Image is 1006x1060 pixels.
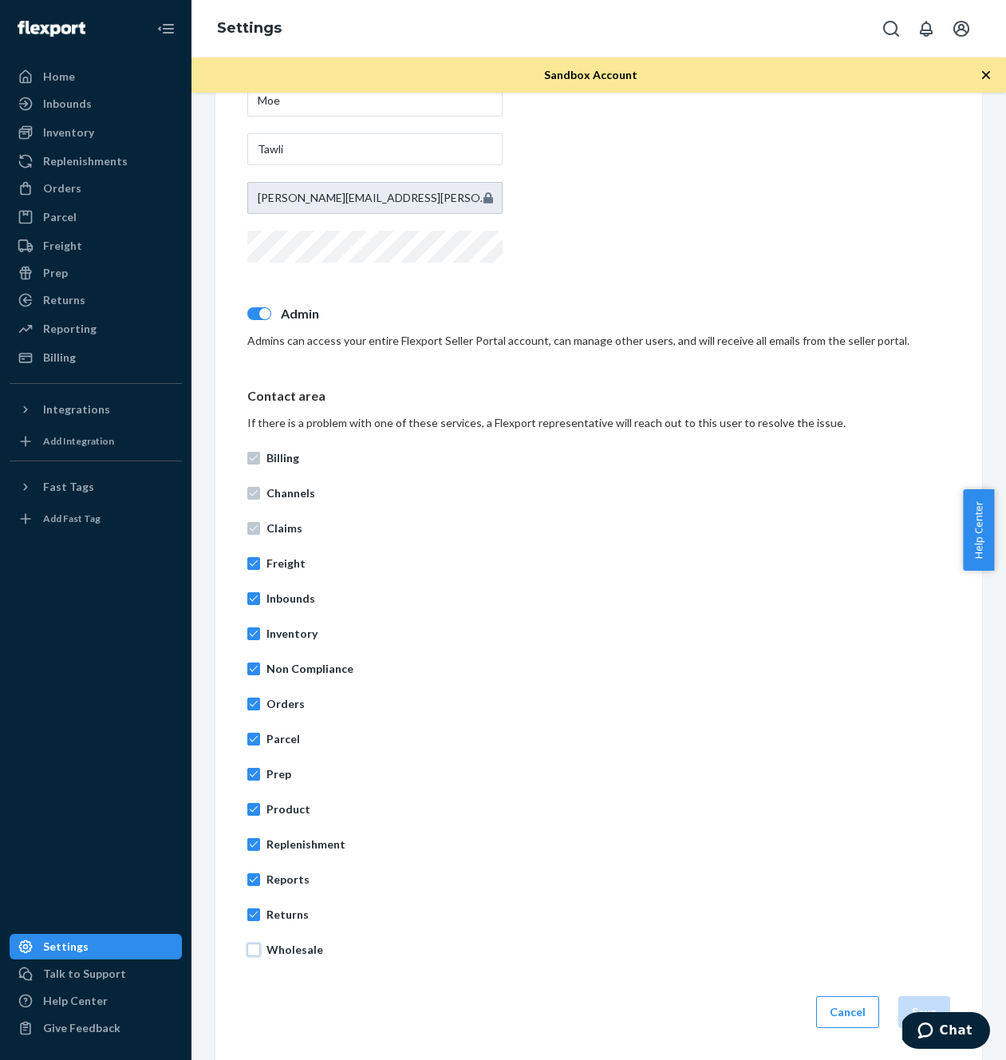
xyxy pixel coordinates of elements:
[10,1015,182,1041] button: Give Feedback
[10,148,182,174] a: Replenishments
[266,872,950,888] p: Reports
[150,13,182,45] button: Close Navigation
[10,474,182,500] button: Fast Tags
[266,520,950,536] p: Claims
[10,397,182,422] button: Integrations
[43,1020,120,1036] div: Give Feedback
[43,966,126,982] div: Talk to Support
[10,120,182,145] a: Inventory
[247,557,260,570] input: Freight
[10,176,182,201] a: Orders
[247,133,503,165] input: Last Name
[963,489,994,571] button: Help Center
[10,316,182,342] a: Reporting
[43,265,68,281] div: Prep
[43,512,101,525] div: Add Fast Tag
[247,662,260,675] input: Non Compliance
[217,19,282,37] a: Settings
[43,434,114,448] div: Add Integration
[43,321,97,337] div: Reporting
[43,939,89,955] div: Settings
[204,6,294,52] ol: breadcrumbs
[902,1012,990,1052] iframe: Opens a widget where you can chat to one of our agents
[247,943,260,956] input: Wholesale
[544,68,637,81] span: Sandbox Account
[247,85,503,117] input: First Name
[10,506,182,532] a: Add Fast Tag
[247,803,260,816] input: Product
[247,698,260,710] input: Orders
[10,934,182,959] a: Settings
[43,125,94,140] div: Inventory
[10,91,182,117] a: Inbounds
[247,592,260,605] input: Inbounds
[10,233,182,259] a: Freight
[247,452,260,465] input: Billing
[266,661,950,677] p: Non Compliance
[247,182,503,214] input: Email
[266,556,950,572] p: Freight
[247,838,260,851] input: Replenishment
[266,485,950,501] p: Channels
[247,627,260,640] input: Inventory
[875,13,907,45] button: Open Search Box
[10,429,182,454] a: Add Integration
[10,287,182,313] a: Returns
[43,180,81,196] div: Orders
[10,988,182,1014] a: Help Center
[43,401,110,417] div: Integrations
[945,13,977,45] button: Open account menu
[266,626,950,642] p: Inventory
[43,209,77,225] div: Parcel
[43,238,82,254] div: Freight
[247,873,260,886] input: Reports
[266,766,950,782] p: Prep
[247,768,260,781] input: Prep
[43,153,128,169] div: Replenishments
[10,204,182,230] a: Parcel
[43,69,75,85] div: Home
[10,260,182,286] a: Prep
[266,942,950,958] p: Wholesale
[247,908,260,921] input: Returns
[247,333,950,349] div: Admins can access your entire Flexport Seller Portal account, can manage other users, and will re...
[247,733,260,746] input: Parcel
[247,415,950,431] div: If there is a problem with one of these services, a Flexport representative will reach out to thi...
[247,522,260,535] input: Claims
[816,996,879,1028] button: Cancel
[43,993,108,1009] div: Help Center
[43,292,85,308] div: Returns
[266,801,950,817] p: Product
[43,479,94,495] div: Fast Tags
[266,450,950,466] p: Billing
[266,907,950,923] p: Returns
[266,696,950,712] p: Orders
[266,837,950,852] p: Replenishment
[43,96,92,112] div: Inbounds
[18,21,85,37] img: Flexport logo
[10,961,182,987] button: Talk to Support
[10,345,182,370] a: Billing
[281,305,950,323] p: Admin
[898,996,950,1028] button: Save
[266,731,950,747] p: Parcel
[910,13,942,45] button: Open notifications
[10,64,182,89] a: Home
[247,387,950,405] p: Contact area
[43,350,76,366] div: Billing
[266,591,950,607] p: Inbounds
[247,487,260,500] input: Channels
